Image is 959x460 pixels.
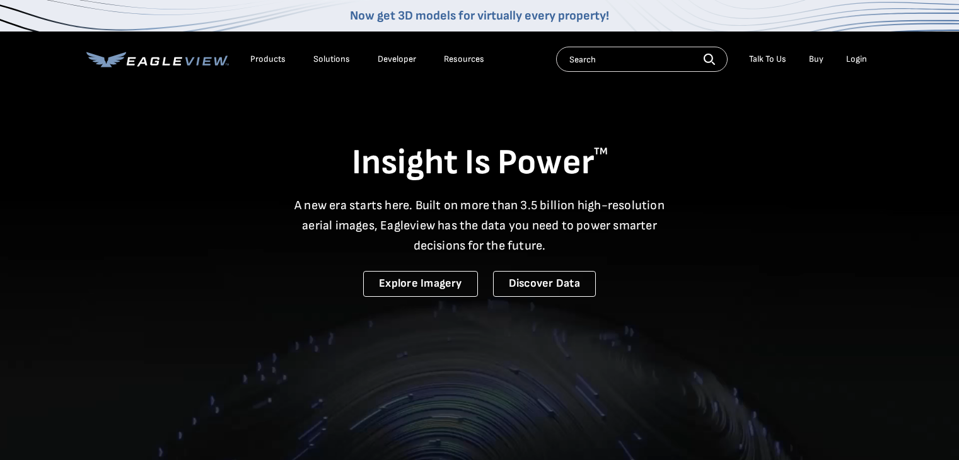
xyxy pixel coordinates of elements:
a: Discover Data [493,271,596,297]
div: Products [250,54,286,65]
div: Login [846,54,867,65]
p: A new era starts here. Built on more than 3.5 billion high-resolution aerial images, Eagleview ha... [287,195,673,256]
div: Solutions [313,54,350,65]
a: Developer [378,54,416,65]
a: Buy [809,54,823,65]
a: Explore Imagery [363,271,478,297]
sup: TM [594,146,608,158]
input: Search [556,47,728,72]
a: Now get 3D models for virtually every property! [350,8,609,23]
div: Resources [444,54,484,65]
div: Talk To Us [749,54,786,65]
h1: Insight Is Power [86,141,873,185]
